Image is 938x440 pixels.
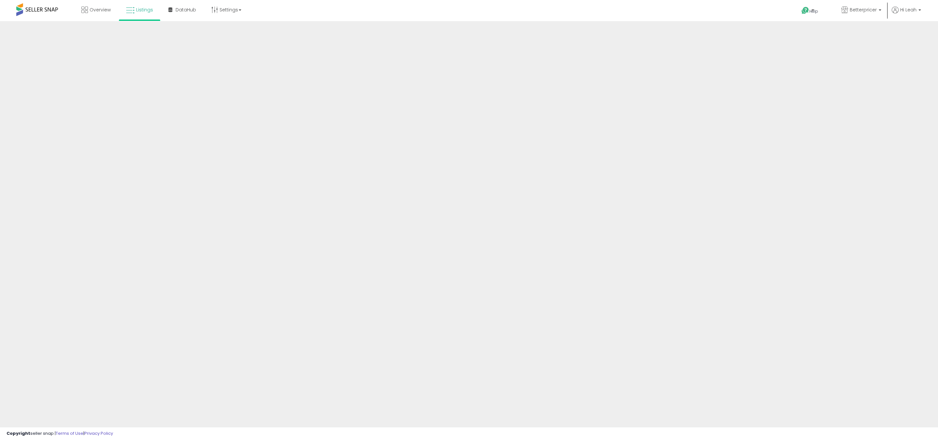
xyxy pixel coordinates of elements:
[801,7,809,15] i: Get Help
[136,7,153,13] span: Listings
[90,7,111,13] span: Overview
[892,7,921,21] a: Hi Leah
[796,2,831,21] a: Help
[176,7,196,13] span: DataHub
[900,7,917,13] span: Hi Leah
[850,7,877,13] span: Betterpricer
[809,8,818,14] span: Help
